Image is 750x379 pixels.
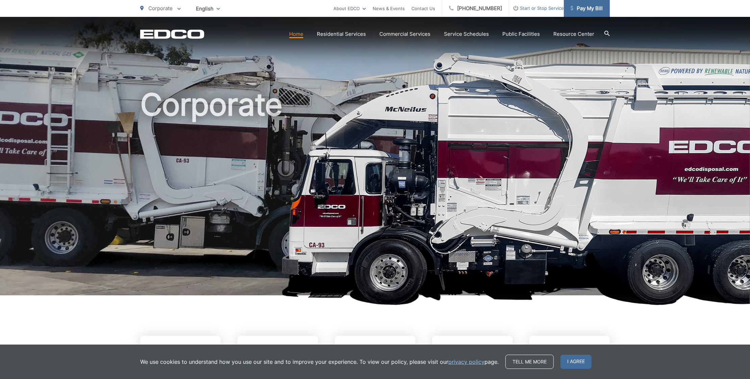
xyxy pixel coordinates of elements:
[140,358,499,366] p: We use cookies to understand how you use our site and to improve your experience. To view our pol...
[140,88,610,301] h1: Corporate
[140,29,204,39] a: EDCD logo. Return to the homepage.
[553,30,594,38] a: Resource Center
[191,3,225,15] span: English
[373,4,405,12] a: News & Events
[379,30,430,38] a: Commercial Services
[411,4,435,12] a: Contact Us
[448,358,484,366] a: privacy policy
[333,4,366,12] a: About EDCO
[317,30,366,38] a: Residential Services
[148,5,173,11] span: Corporate
[289,30,303,38] a: Home
[444,30,489,38] a: Service Schedules
[560,355,592,369] span: I agree
[505,355,554,369] a: Tell me more
[571,4,603,12] span: Pay My Bill
[502,30,540,38] a: Public Facilities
